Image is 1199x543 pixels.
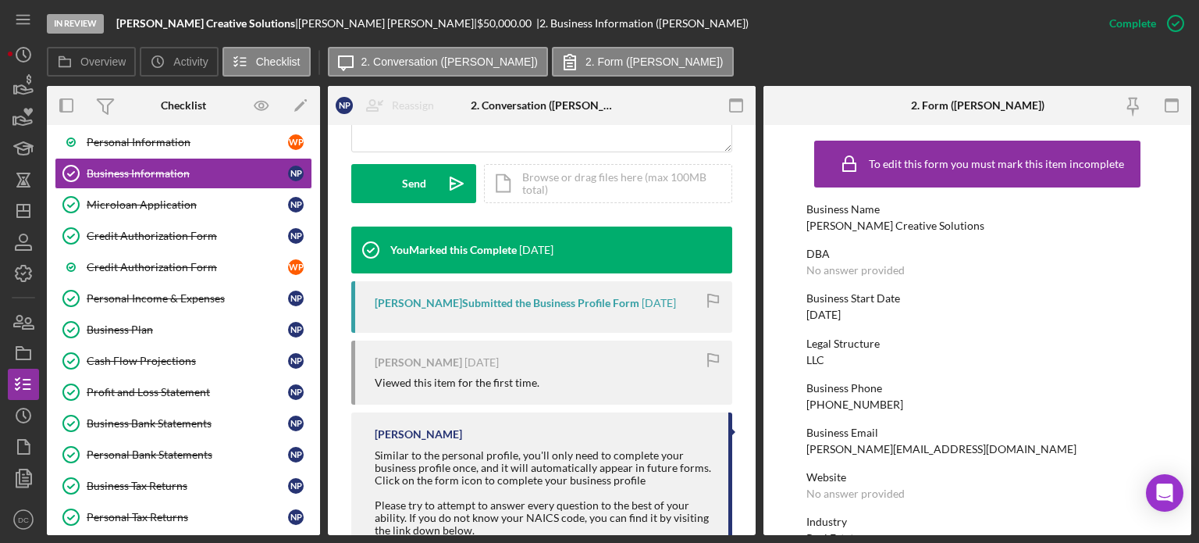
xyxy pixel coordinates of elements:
[806,203,1148,216] div: Business Name
[222,47,311,77] button: Checklist
[47,14,104,34] div: In Review
[328,90,450,121] button: NPReassign
[288,509,304,525] div: N P
[806,398,903,411] div: [PHONE_NUMBER]
[288,384,304,400] div: N P
[87,323,288,336] div: Business Plan
[1109,8,1156,39] div: Complete
[55,345,312,377] a: Cash Flow ProjectionsNP
[288,259,304,275] div: W P
[55,408,312,439] a: Business Bank StatementsNP
[806,382,1148,395] div: Business Phone
[256,55,301,68] label: Checklist
[806,248,1148,260] div: DBA
[55,189,312,220] a: Microloan ApplicationNP
[288,447,304,463] div: N P
[55,127,312,158] a: Personal InformationWP
[87,230,288,242] div: Credit Authorization Form
[87,292,288,305] div: Personal Income & Expenses
[8,504,39,535] button: DC
[552,47,734,77] button: 2. Form ([PERSON_NAME])
[55,252,312,283] a: Credit Authorization FormWP
[55,470,312,502] a: Business Tax ReturnsNP
[585,55,724,68] label: 2. Form ([PERSON_NAME])
[87,198,288,211] div: Microloan Application
[298,17,477,30] div: [PERSON_NAME] [PERSON_NAME] |
[140,47,218,77] button: Activity
[161,99,206,112] div: Checklist
[911,99,1044,112] div: 2. Form ([PERSON_NAME])
[288,291,304,306] div: N P
[87,386,288,398] div: Profit and Loss Statement
[806,516,1148,528] div: Industry
[806,338,1148,350] div: Legal Structure
[806,264,905,277] div: No answer provided
[328,47,548,77] button: 2. Conversation ([PERSON_NAME])
[288,166,304,181] div: N P
[55,283,312,314] a: Personal Income & ExpensesNP
[806,309,841,321] div: [DATE]
[288,197,304,213] div: N P
[47,47,136,77] button: Overview
[87,355,288,367] div: Cash Flow Projections
[116,17,298,30] div: |
[536,17,749,30] div: | 2. Business Information ([PERSON_NAME])
[806,427,1148,439] div: Business Email
[642,297,676,309] time: 2025-08-01 18:23
[375,356,462,369] div: [PERSON_NAME]
[806,443,1076,455] div: [PERSON_NAME][EMAIL_ADDRESS][DOMAIN_NAME]
[336,97,353,114] div: N P
[173,55,208,68] label: Activity
[80,55,126,68] label: Overview
[1094,8,1191,39] button: Complete
[288,353,304,369] div: N P
[87,136,288,148] div: Personal Information
[392,90,434,121] div: Reassign
[351,164,476,203] button: Send
[471,99,614,112] div: 2. Conversation ([PERSON_NAME])
[55,314,312,345] a: Business PlanNP
[288,478,304,494] div: N P
[18,516,29,524] text: DC
[375,297,639,309] div: [PERSON_NAME] Submitted the Business Profile Form
[402,164,426,203] div: Send
[55,439,312,470] a: Personal Bank StatementsNP
[87,417,288,430] div: Business Bank Statements
[55,220,312,252] a: Credit Authorization FormNP
[375,377,539,389] div: Viewed this item for the first time.
[806,220,984,232] div: [PERSON_NAME] Creative Solutions
[464,356,499,369] time: 2025-08-01 17:30
[87,167,288,180] div: Business Information
[806,292,1148,305] div: Business Start Date
[375,428,462,441] div: [PERSON_NAME]
[288,322,304,338] div: N P
[55,502,312,533] a: Personal Tax ReturnsNP
[87,480,288,492] div: Business Tax Returns
[288,228,304,244] div: N P
[806,471,1148,484] div: Website
[519,244,553,256] time: 2025-08-07 15:09
[869,158,1124,170] div: To edit this form you must mark this item incomplete
[477,17,536,30] div: $50,000.00
[55,377,312,408] a: Profit and Loss StatementNP
[87,448,288,461] div: Personal Bank Statements
[288,134,304,150] div: W P
[55,158,312,189] a: Business InformationNP
[806,354,824,366] div: LLC
[806,488,905,500] div: No answer provided
[87,261,288,273] div: Credit Authorization Form
[116,16,295,30] b: [PERSON_NAME] Creative Solutions
[1146,474,1183,512] div: Open Intercom Messenger
[288,416,304,431] div: N P
[361,55,538,68] label: 2. Conversation ([PERSON_NAME])
[87,511,288,523] div: Personal Tax Returns
[390,244,517,256] div: You Marked this Complete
